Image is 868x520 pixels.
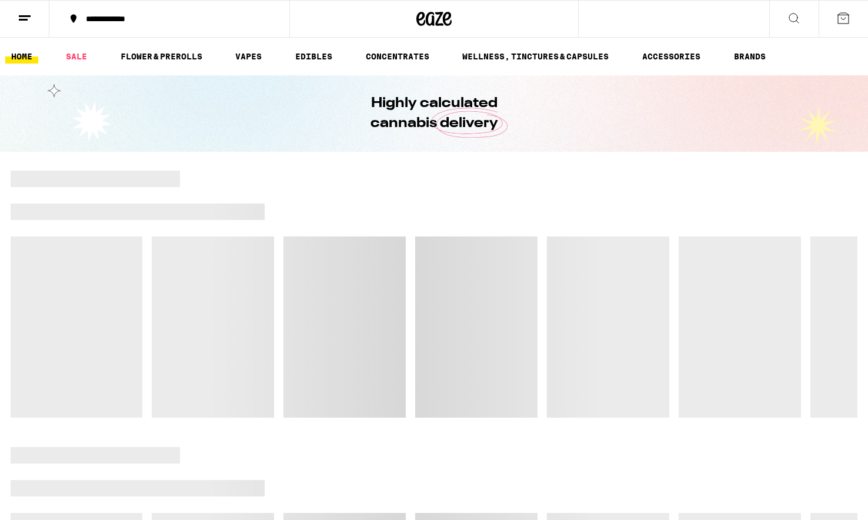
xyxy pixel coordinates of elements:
[60,49,93,64] a: SALE
[456,49,615,64] a: WELLNESS, TINCTURES & CAPSULES
[289,49,338,64] a: EDIBLES
[728,49,772,64] a: BRANDS
[360,49,435,64] a: CONCENTRATES
[229,49,268,64] a: VAPES
[115,49,208,64] a: FLOWER & PREROLLS
[337,94,531,134] h1: Highly calculated cannabis delivery
[5,49,38,64] a: HOME
[636,49,706,64] a: ACCESSORIES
